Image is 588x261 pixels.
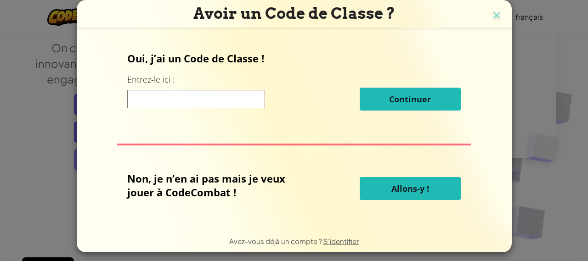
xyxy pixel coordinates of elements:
span: Avez-vous déjà un compte ? [229,237,323,245]
p: Non, je n’en ai pas mais je veux jouer à CodeCombat ! [127,172,314,199]
p: Oui, j’ai un Code de Classe ! [127,51,461,65]
span: Continuer [389,94,431,105]
label: Entrez-le ici : [127,74,175,85]
span: Allons-y ! [391,183,429,194]
button: Continuer [360,88,461,111]
a: S'identifier [323,237,359,245]
button: Allons-y ! [360,177,461,200]
img: close icon [491,9,503,23]
span: Avoir un Code de Classe ? [193,4,395,22]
